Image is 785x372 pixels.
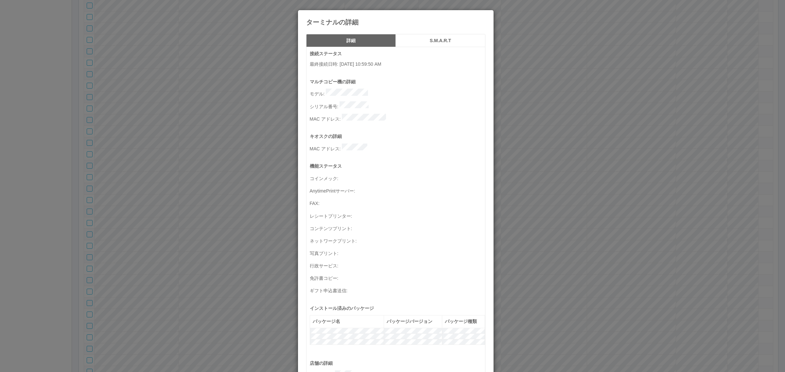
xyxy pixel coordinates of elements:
p: モデル : [310,89,485,98]
h4: ターミナルの詳細 [306,19,485,26]
p: MAC アドレス : [310,144,485,153]
p: シリアル番号 : [310,101,485,110]
p: 行政サービス : [310,261,485,270]
p: FAX : [310,198,485,207]
h5: S.M.A.R.T [398,38,483,43]
p: ギフト申込書送信 : [310,285,485,295]
p: 接続ステータス [310,50,485,57]
p: 写真プリント : [310,248,485,257]
p: 免許書コピー : [310,273,485,282]
div: パッケージ名 [313,318,381,325]
button: 詳細 [306,34,396,47]
div: パッケージ種類 [445,318,482,325]
p: キオスクの詳細 [310,133,485,140]
p: インストール済みのパッケージ [310,305,485,312]
p: 最終接続日時 : [DATE] 10:59:50 AM [310,61,485,68]
p: マルチコピー機の詳細 [310,78,485,85]
p: MAC アドレス : [310,114,485,123]
p: AnytimePrintサーバー : [310,186,485,195]
h5: 詳細 [308,38,393,43]
p: 機能ステータス [310,163,485,170]
div: パッケージバージョン [387,318,439,325]
p: レシートプリンター : [310,211,485,220]
p: 店舗の詳細 [310,360,485,367]
button: S.M.A.R.T [396,34,485,47]
p: コンテンツプリント : [310,223,485,232]
p: コインメック : [310,173,485,182]
p: ネットワークプリント : [310,236,485,245]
